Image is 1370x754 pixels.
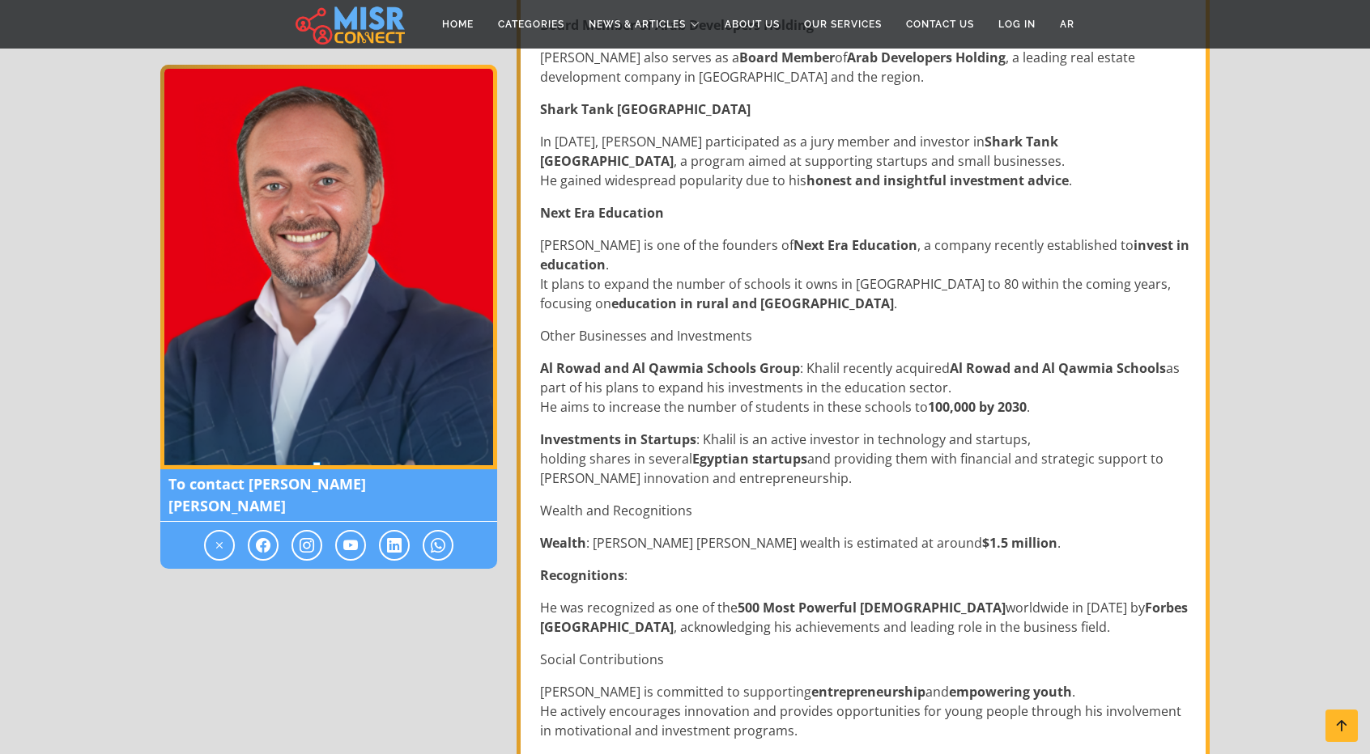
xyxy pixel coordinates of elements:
[540,133,1058,170] strong: Shark Tank [GEOGRAPHIC_DATA]
[713,9,792,40] a: About Us
[540,565,1189,585] p: :
[589,17,686,32] span: News & Articles
[540,650,1189,669] p: Social Contributions
[577,9,713,40] a: News & Articles
[160,469,497,522] span: To contact [PERSON_NAME] [PERSON_NAME]
[982,534,1057,552] strong: $1.5 million
[611,294,894,312] strong: education in rural and [GEOGRAPHIC_DATA]
[847,49,1006,66] strong: Arab Developers Holding
[540,132,1189,190] p: In [DATE], [PERSON_NAME] participated as a jury member and investor in , a program aimed at suppo...
[793,236,917,254] strong: Next Era Education
[1048,9,1087,40] a: AR
[540,48,1189,87] p: [PERSON_NAME] also serves as a of , a leading real estate development company in [GEOGRAPHIC_DATA...
[540,430,1189,488] p: : Khalil is an active investor in technology and startups, holding shares in several and providin...
[540,501,1189,520] p: Wealth and Recognitions
[692,450,807,468] strong: Egyptian startups
[986,9,1048,40] a: Log in
[540,430,696,448] strong: Investments in Startups
[540,100,751,118] strong: Shark Tank [GEOGRAPHIC_DATA]
[792,9,894,40] a: Our Services
[296,4,404,44] img: main.misr_connect
[738,599,1006,616] strong: 500 Most Powerful [DEMOGRAPHIC_DATA]
[540,359,800,377] strong: Al Rowad and Al Qawmia Schools Group
[540,599,1188,636] strong: Forbes [GEOGRAPHIC_DATA]
[540,358,1189,417] p: : Khalil recently acquired as part of his plans to expand his investments in the education sector...
[540,534,586,552] strong: Wealth
[739,49,835,66] strong: Board Member
[806,172,1069,189] strong: honest and insightful investment advice
[950,359,1166,377] strong: Al Rowad and Al Qawmia Schools
[540,204,664,222] strong: Next Era Education
[540,533,1189,553] p: : [PERSON_NAME] [PERSON_NAME] wealth is estimated at around .
[540,598,1189,637] p: He was recognized as one of the worldwide in [DATE] by , acknowledging his achievements and leadi...
[430,9,486,40] a: Home
[811,683,925,701] strong: entrepreneurship
[486,9,577,40] a: Categories
[160,65,497,469] img: Ahmed Tarek Khalil
[540,326,1189,345] p: Other Businesses and Investments
[894,9,986,40] a: Contact Us
[540,682,1189,740] p: [PERSON_NAME] is committed to supporting and . He actively encourages innovation and provides opp...
[949,683,1072,701] strong: empowering youth
[540,235,1189,313] p: [PERSON_NAME] is one of the founders of , a company recently established to . It plans to expand ...
[540,566,624,584] strong: Recognitions
[540,236,1189,273] strong: invest in education
[928,398,1027,416] strong: 100,000 by 2030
